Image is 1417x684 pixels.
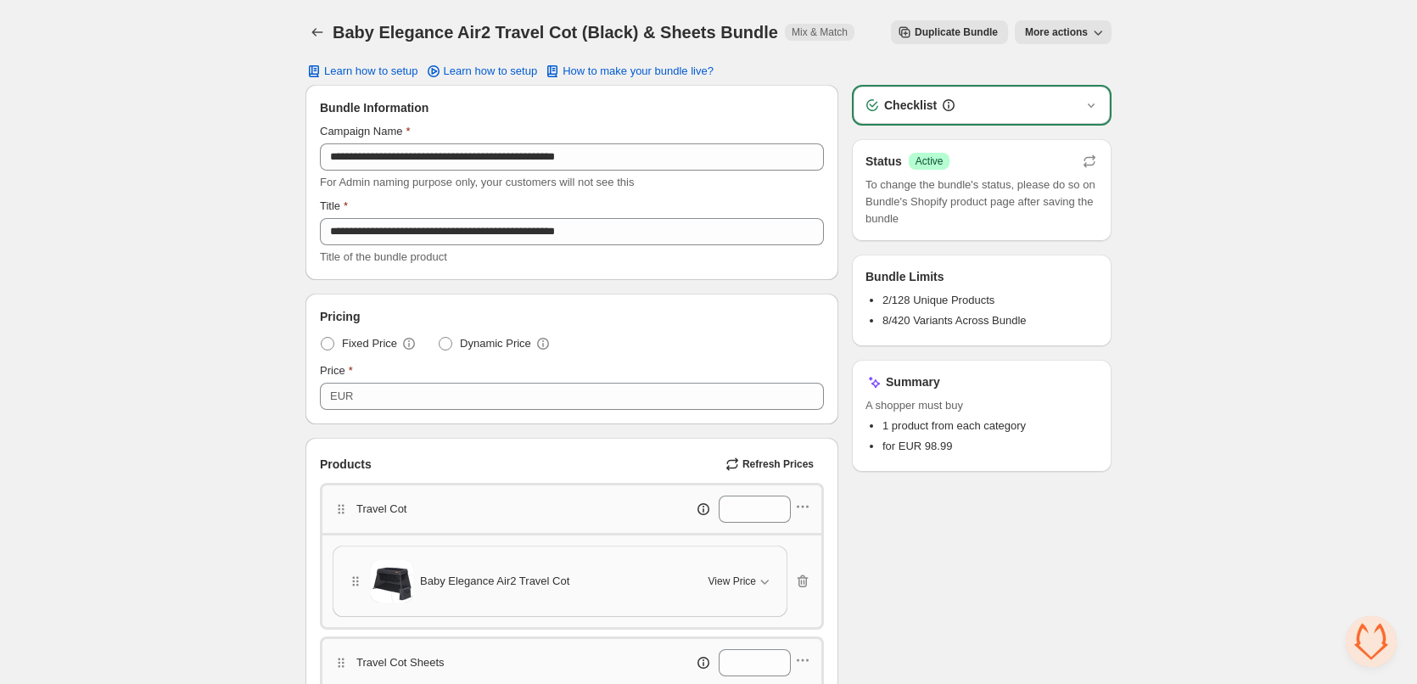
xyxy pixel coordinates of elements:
[882,438,1098,455] li: for EUR 98.99
[915,25,998,39] span: Duplicate Bundle
[719,452,824,476] button: Refresh Prices
[460,335,531,352] span: Dynamic Price
[320,362,353,379] label: Price
[444,64,538,78] span: Learn how to setup
[356,501,406,518] p: Travel Cot
[865,153,902,170] h3: Status
[295,59,428,83] button: Learn how to setup
[320,456,372,473] span: Products
[1346,616,1397,667] div: Open chat
[415,59,548,83] a: Learn how to setup
[320,123,411,140] label: Campaign Name
[320,176,634,188] span: For Admin naming purpose only, your customers will not see this
[371,560,413,603] img: Baby Elegance Air2 Travel Cot
[865,268,944,285] h3: Bundle Limits
[916,154,944,168] span: Active
[865,397,1098,414] span: A shopper must buy
[792,25,848,39] span: Mix & Match
[742,457,814,471] span: Refresh Prices
[320,308,360,325] span: Pricing
[708,575,756,588] span: View Price
[320,198,348,215] label: Title
[891,20,1008,44] button: Duplicate Bundle
[1025,25,1088,39] span: More actions
[305,20,329,44] button: Back
[563,64,714,78] span: How to make your bundle live?
[356,654,445,671] p: Travel Cot Sheets
[1015,20,1112,44] button: More actions
[534,59,724,83] button: How to make your bundle live?
[330,388,353,405] div: EUR
[320,250,447,263] span: Title of the bundle product
[333,22,778,42] h1: Baby Elegance Air2 Travel Cot (Black) & Sheets Bundle
[320,99,428,116] span: Bundle Information
[882,294,994,306] span: 2/128 Unique Products
[884,97,937,114] h3: Checklist
[324,64,418,78] span: Learn how to setup
[886,373,940,390] h3: Summary
[882,418,1098,435] li: 1 product from each category
[698,568,783,595] button: View Price
[420,573,569,590] span: Baby Elegance Air2 Travel Cot
[342,335,397,352] span: Fixed Price
[882,314,1027,327] span: 8/420 Variants Across Bundle
[865,177,1098,227] span: To change the bundle's status, please do so on Bundle's Shopify product page after saving the bundle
